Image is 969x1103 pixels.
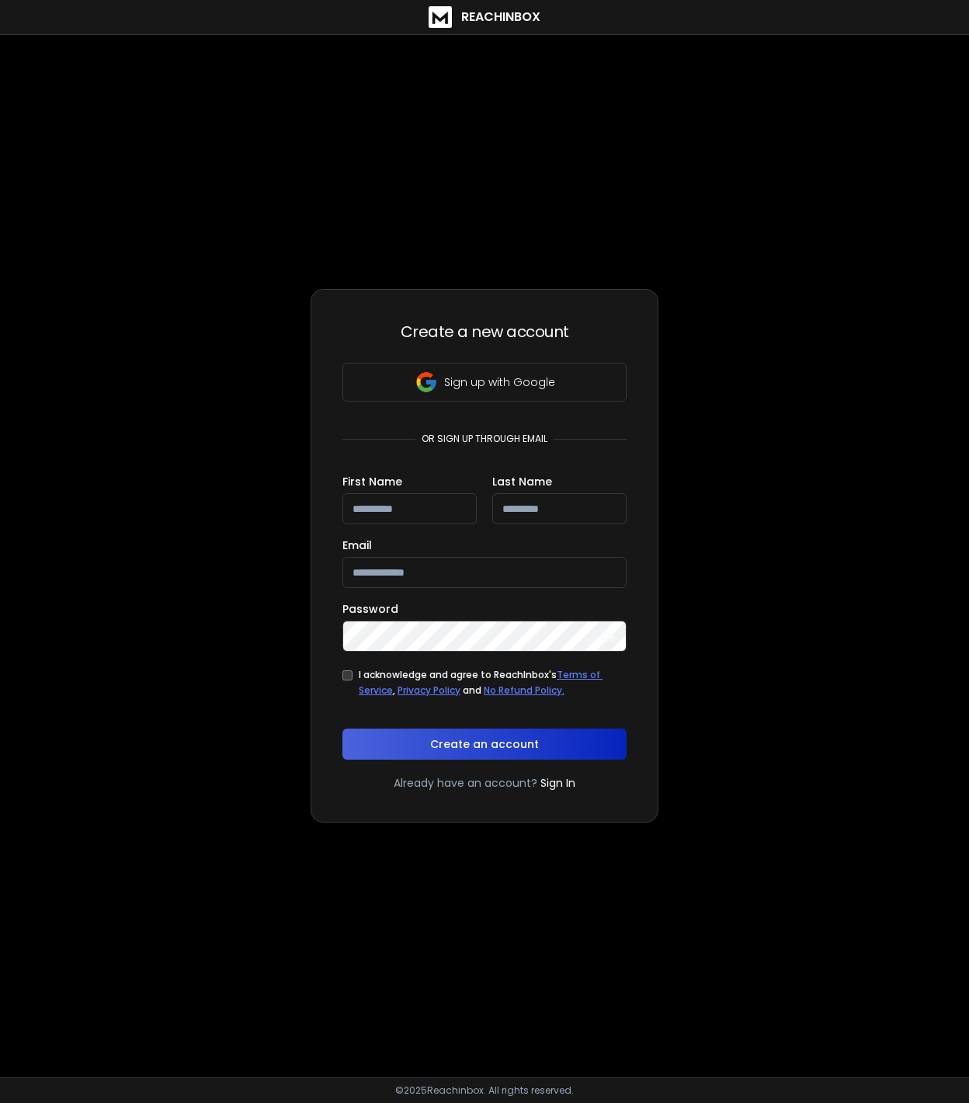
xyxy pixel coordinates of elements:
label: First Name [342,476,402,487]
a: Sign In [540,775,575,791]
button: Sign up with Google [342,363,627,402]
p: Already have an account? [394,775,537,791]
a: Terms of Service [359,668,603,697]
h1: ReachInbox [461,8,540,26]
p: Sign up with Google [444,374,555,390]
label: Last Name [492,476,552,487]
button: Create an account [342,729,627,760]
a: Privacy Policy [398,684,460,697]
div: I acknowledge and agree to ReachInbox's , and [359,667,627,698]
label: Email [342,540,372,551]
p: © 2025 Reachinbox. All rights reserved. [395,1084,574,1097]
a: No Refund Policy. [484,684,564,697]
label: Password [342,604,398,614]
a: ReachInbox [429,6,540,28]
p: or sign up through email [415,433,554,445]
img: logo [429,6,452,28]
h3: Create a new account [342,321,627,343]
